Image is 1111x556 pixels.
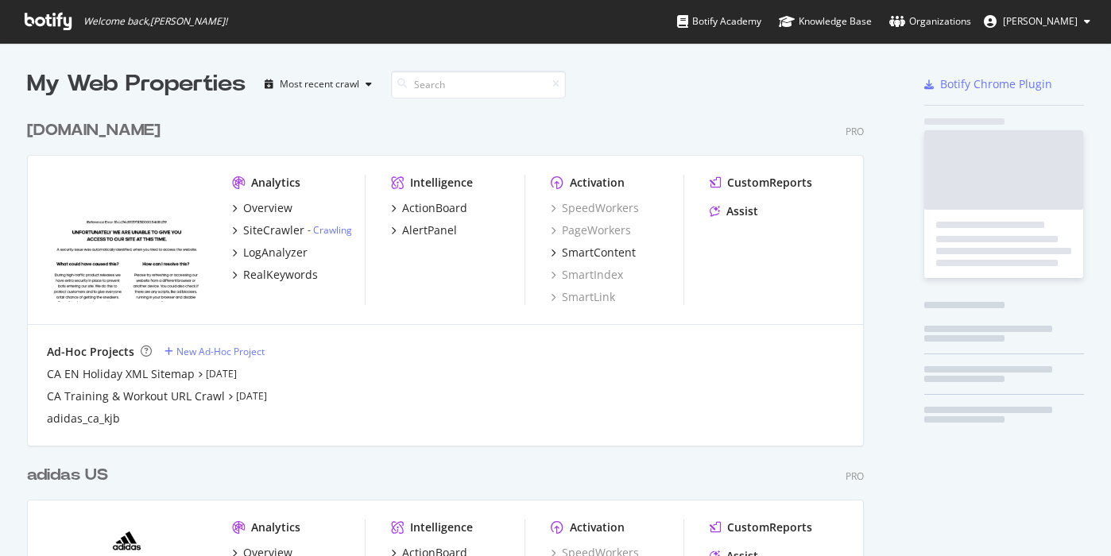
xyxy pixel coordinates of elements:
div: RealKeywords [243,267,318,283]
input: Search [391,71,566,98]
div: Assist [726,203,758,219]
div: ActionBoard [402,200,467,216]
div: Organizations [889,14,971,29]
a: adidas_ca_kjb [47,411,120,427]
a: adidas US [27,464,114,487]
a: PageWorkers [551,222,631,238]
div: Intelligence [410,175,473,191]
div: Analytics [251,175,300,191]
a: Overview [232,200,292,216]
span: Welcome back, [PERSON_NAME] ! [83,15,227,28]
div: - [308,223,352,237]
a: ActionBoard [391,200,467,216]
a: Assist [710,203,758,219]
a: Crawling [313,223,352,237]
div: SmartContent [562,245,636,261]
a: LogAnalyzer [232,245,308,261]
a: CA Training & Workout URL Crawl [47,388,225,404]
button: [PERSON_NAME] [971,9,1103,34]
button: Most recent crawl [258,71,378,97]
div: AlertPanel [402,222,457,238]
div: Intelligence [410,519,473,535]
a: [DATE] [236,389,267,403]
a: Botify Chrome Plugin [924,76,1052,92]
a: [DATE] [206,367,237,380]
div: Overview [243,200,292,216]
img: adidas.ca [47,175,207,302]
div: adidas US [27,464,108,487]
div: SiteCrawler [243,222,304,238]
a: [DOMAIN_NAME] [27,119,167,142]
div: Botify Academy [677,14,761,29]
div: Most recent crawl [280,79,359,89]
div: Botify Chrome Plugin [940,76,1052,92]
div: CustomReports [727,175,812,191]
div: Ad-Hoc Projects [47,344,134,360]
a: New Ad-Hoc Project [165,345,265,358]
div: LogAnalyzer [243,245,308,261]
div: CustomReports [727,519,812,535]
a: AlertPanel [391,222,457,238]
div: My Web Properties [27,68,246,100]
a: SmartContent [551,245,636,261]
div: Activation [570,519,625,535]
div: Pro [846,125,864,138]
div: Knowledge Base [779,14,872,29]
div: Analytics [251,519,300,535]
a: CA EN Holiday XML Sitemap [47,366,195,382]
a: RealKeywords [232,267,318,283]
div: New Ad-Hoc Project [176,345,265,358]
span: Kate Fischer [1003,14,1078,28]
a: SmartLink [551,289,615,305]
div: Activation [570,175,625,191]
a: CustomReports [710,175,812,191]
div: [DOMAIN_NAME] [27,119,161,142]
a: SpeedWorkers [551,200,639,216]
a: SmartIndex [551,267,623,283]
a: SiteCrawler- Crawling [232,222,352,238]
div: Pro [846,469,864,483]
a: CustomReports [710,519,812,535]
